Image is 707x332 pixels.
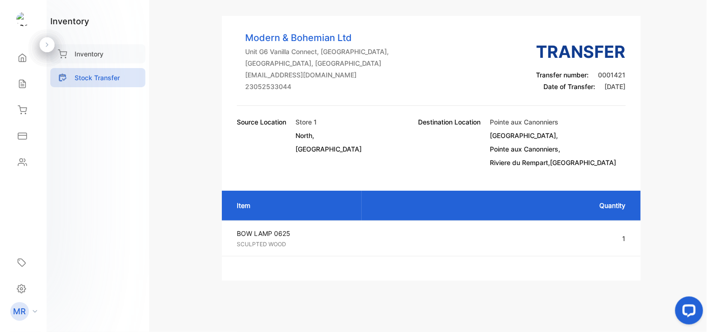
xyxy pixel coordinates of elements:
[75,49,103,59] p: Inventory
[16,12,30,26] img: logo
[295,144,362,154] p: [GEOGRAPHIC_DATA]
[598,71,626,79] span: 0001421
[490,158,617,167] p: Riviere du Rempart, [GEOGRAPHIC_DATA]
[371,201,626,210] p: Quantity
[237,117,286,127] p: Source Location
[50,68,145,87] a: Stock Transfer
[50,15,89,28] h1: inventory
[490,131,617,140] p: [GEOGRAPHIC_DATA],
[668,293,707,332] iframe: LiveChat chat widget
[245,70,389,80] p: [EMAIL_ADDRESS][DOMAIN_NAME]
[490,117,617,127] p: Pointe aux Canonniers
[245,82,389,91] p: 23052533044
[536,70,626,80] p: Transfer number:
[14,305,26,318] p: MR
[245,58,389,68] p: [GEOGRAPHIC_DATA], [GEOGRAPHIC_DATA]
[295,131,362,140] p: North,
[369,234,626,243] p: 1
[536,82,626,91] p: Date of Transfer:
[245,31,389,45] p: Modern & Bohemian Ltd
[245,47,389,56] p: Unit G6 Vanilla Connect, [GEOGRAPHIC_DATA],
[237,228,354,238] p: BOW LAMP 0625
[295,117,362,127] p: Store 1
[536,39,626,64] h3: Transfer
[75,73,120,83] p: Stock Transfer
[490,144,617,154] p: Pointe aux Canonniers,
[419,117,481,167] p: Destination Location
[50,44,145,63] a: Inventory
[237,240,354,249] p: SCULPTED WOOD
[237,201,352,210] p: Item
[605,83,626,90] span: [DATE]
